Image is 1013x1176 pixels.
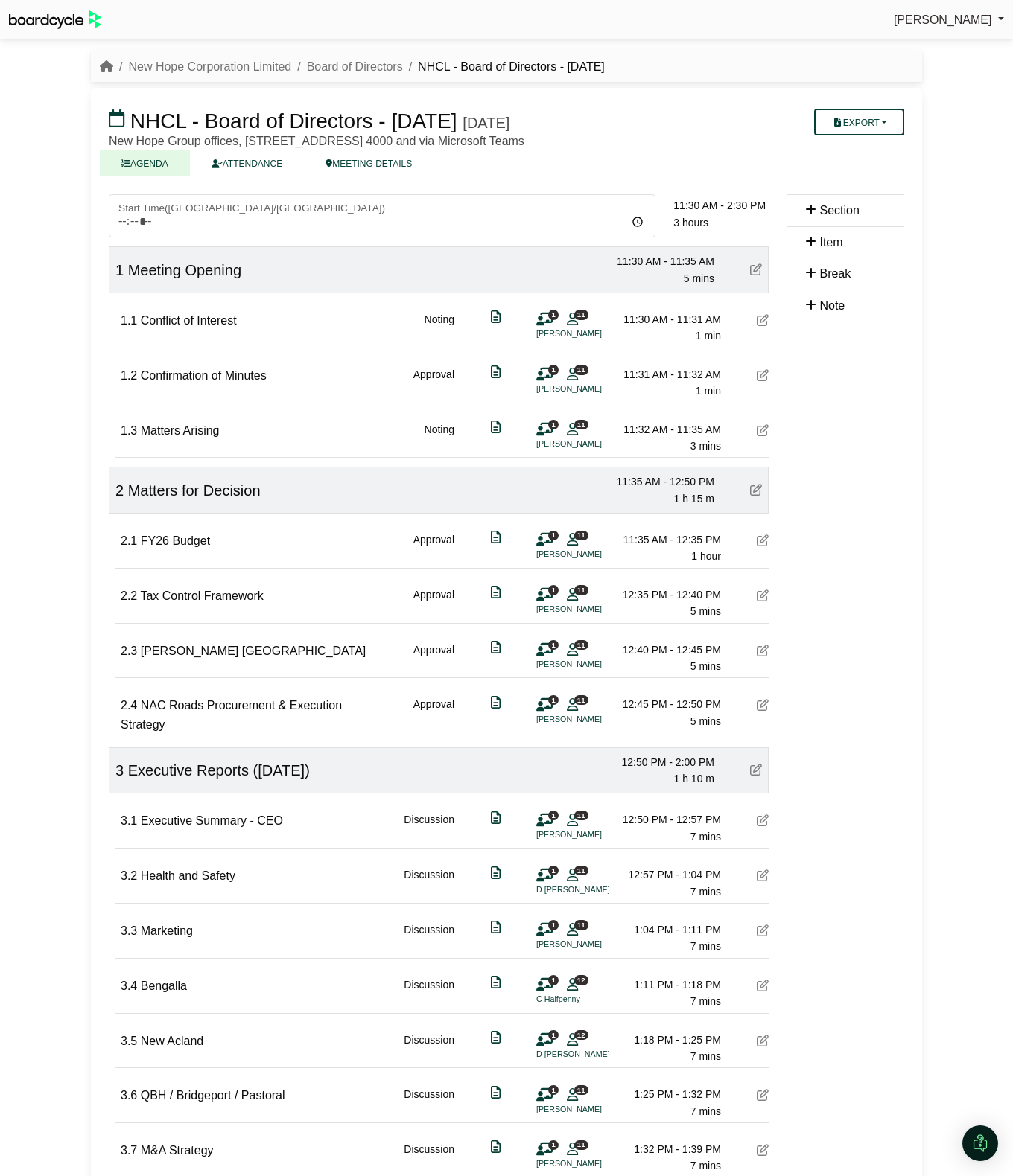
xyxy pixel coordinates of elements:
div: Approval [413,696,454,734]
li: [PERSON_NAME] [536,548,648,560]
span: 1 [548,811,559,820]
span: 2.4 [121,699,137,712]
div: 11:35 AM - 12:50 PM [610,473,714,490]
div: 12:50 PM - 12:57 PM [617,811,721,828]
span: Matters for Decision [128,482,261,499]
li: [PERSON_NAME] [536,828,648,841]
span: 2.1 [121,534,137,547]
span: 1 [115,262,124,278]
span: Break [819,267,851,280]
span: 5 mins [690,605,721,617]
span: 3.5 [121,1035,137,1047]
span: Marketing [141,924,193,937]
span: 11 [574,811,588,820]
div: Discussion [404,1141,454,1175]
span: 1 [548,531,559,540]
span: 2.3 [121,645,137,657]
div: 12:35 PM - 12:40 PM [617,587,721,603]
span: 1.2 [121,369,137,382]
span: Section [819,204,859,217]
span: 1 h 10 m [674,773,714,784]
span: 7 mins [690,940,721,952]
span: 1 [548,640,559,650]
span: 7 mins [690,1105,721,1117]
span: 1 min [696,330,721,342]
span: 3.4 [121,980,137,992]
span: 11 [574,1140,588,1150]
div: Approval [413,366,454,400]
div: 1:18 PM - 1:25 PM [617,1032,721,1048]
img: BoardcycleBlackGreen-aaafeed430059cb809a45853b8cf6d952af9d84e6e89e1f1685b34bfd5cb7d64.svg [9,10,101,29]
span: 3.6 [121,1089,137,1102]
div: 11:30 AM - 11:35 AM [610,253,714,269]
span: Confirmation of Minutes [141,369,267,382]
span: 12 [574,1030,588,1040]
div: 12:45 PM - 12:50 PM [617,696,721,712]
span: M&A Strategy [141,1144,214,1157]
li: [PERSON_NAME] [536,603,648,616]
li: [PERSON_NAME] [536,938,648,950]
div: 12:57 PM - 1:04 PM [617,866,721,883]
div: 11:30 AM - 2:30 PM [673,197,778,214]
span: 1.3 [121,424,137,437]
span: Conflict of Interest [141,314,237,327]
span: 1 [548,695,559,705]
div: 1:32 PM - 1:39 PM [617,1141,721,1157]
a: New Hope Corporation Limited [128,60,291,73]
li: [PERSON_NAME] [536,1103,648,1116]
div: Discussion [404,921,454,955]
div: Noting [425,421,454,455]
div: Discussion [404,1086,454,1119]
span: FY26 Budget [141,534,210,547]
a: Board of Directors [307,60,403,73]
span: Note [819,299,845,312]
span: [PERSON_NAME] [GEOGRAPHIC_DATA] [141,645,366,657]
span: 1 [548,920,559,930]
span: Matters Arising [141,424,220,437]
span: 3 hours [673,217,708,229]
span: 3.2 [121,869,137,882]
li: [PERSON_NAME] [536,713,648,726]
span: Tax Control Framework [140,589,263,602]
span: 1 [548,310,559,319]
li: D [PERSON_NAME] [536,883,648,896]
span: 5 mins [690,660,721,672]
div: 12:40 PM - 12:45 PM [617,642,721,658]
span: 11 [574,920,588,930]
span: 1 [548,866,559,875]
span: 5 mins [684,272,714,284]
span: 11 [574,1085,588,1095]
span: 11 [574,310,588,319]
span: 1 [548,1140,559,1150]
span: Meeting Opening [128,262,241,278]
div: [DATE] [463,114,509,132]
span: 12 [574,975,588,985]
a: AGENDA [100,150,190,176]
div: Open Intercom Messenger [962,1125,998,1161]
div: 1:04 PM - 1:11 PM [617,921,721,938]
div: Noting [425,311,454,345]
span: 3.1 [121,814,137,827]
div: 11:31 AM - 11:32 AM [617,366,721,383]
span: 2 [115,482,124,499]
span: 1 h 15 m [674,493,714,505]
span: 1 [548,1030,559,1040]
span: Executive Reports ([DATE]) [128,762,310,779]
div: 12:50 PM - 2:00 PM [610,754,714,770]
div: 11:30 AM - 11:31 AM [617,311,721,327]
li: [PERSON_NAME] [536,327,648,340]
li: [PERSON_NAME] [536,1157,648,1170]
span: 1.1 [121,314,137,327]
li: D [PERSON_NAME] [536,1048,648,1061]
span: 3.7 [121,1144,137,1157]
span: 1 [548,975,559,985]
span: Health and Safety [141,869,235,882]
li: NHCL - Board of Directors - [DATE] [403,57,605,77]
span: NAC Roads Procurement & Execution Strategy [121,699,342,731]
span: 7 mins [690,831,721,843]
span: 1 [548,1085,559,1095]
span: Executive Summary - CEO [141,814,283,827]
span: Item [819,236,842,249]
span: 7 mins [690,886,721,898]
span: 11 [574,640,588,650]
